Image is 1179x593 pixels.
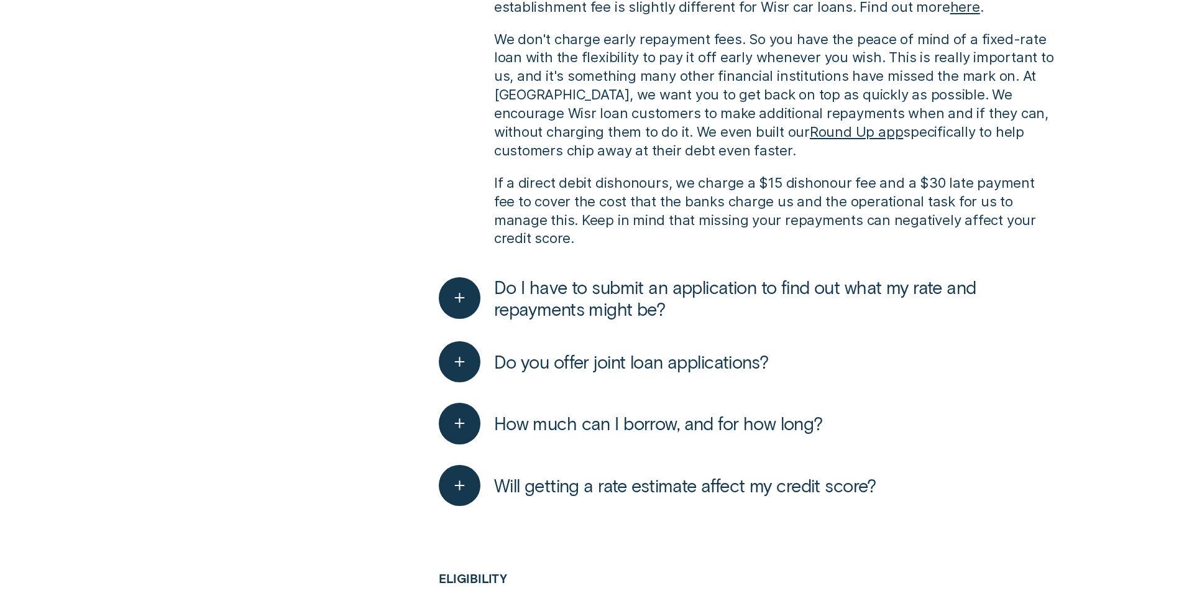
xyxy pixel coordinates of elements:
a: Round Up app [810,124,903,140]
button: Will getting a rate estimate affect my credit score? [439,465,876,506]
p: We don't charge early repayment fees. So you have the peace of mind of a fixed-rate loan with the... [494,30,1055,160]
span: Will getting a rate estimate affect my credit score? [494,474,876,497]
span: How much can I borrow, and for how long? [494,412,823,434]
span: Do I have to submit an application to find out what my rate and repayments might be? [494,276,1055,321]
button: Do you offer joint loan applications? [439,341,768,382]
p: If a direct debit dishonours, we charge a $15 dishonour fee and a $30 late payment fee to cover t... [494,174,1055,249]
button: Do I have to submit an application to find out what my rate and repayments might be? [439,276,1055,321]
button: How much can I borrow, and for how long? [439,403,823,444]
span: Do you offer joint loan applications? [494,351,769,373]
